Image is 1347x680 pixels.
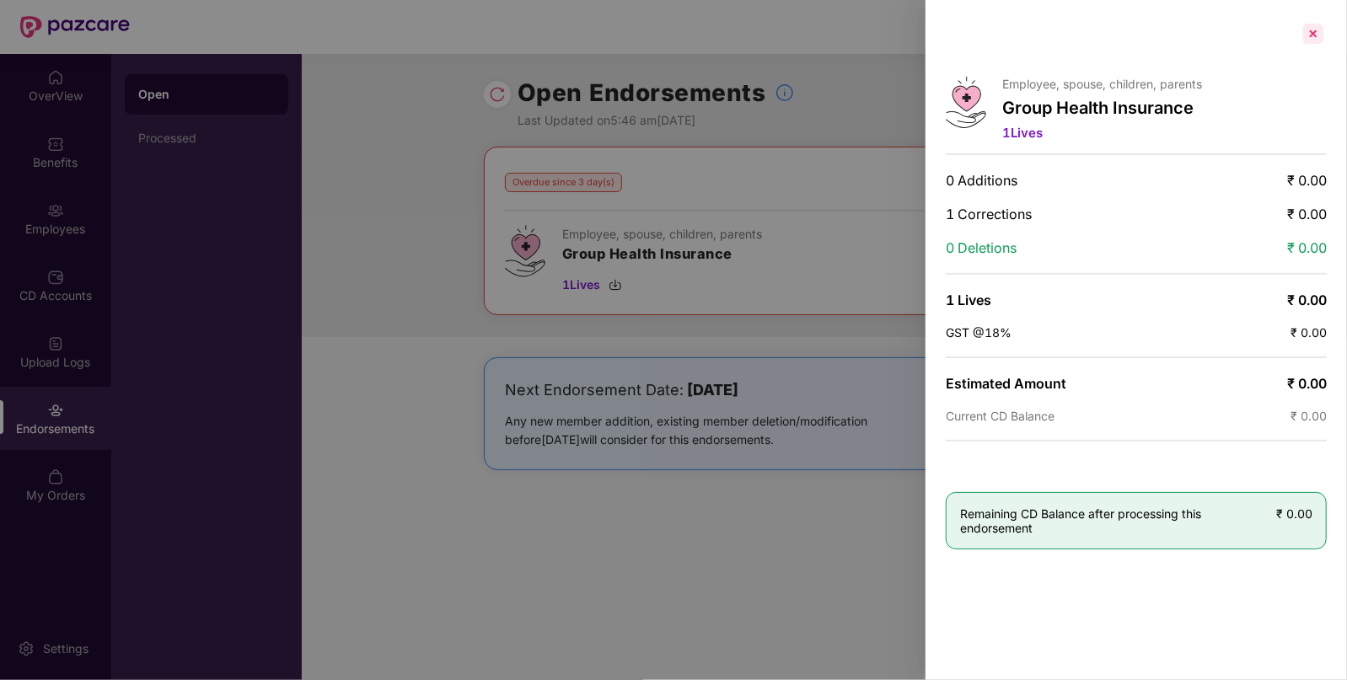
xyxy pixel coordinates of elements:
[1003,98,1203,118] p: Group Health Insurance
[1287,206,1327,222] span: ₹ 0.00
[1287,172,1327,189] span: ₹ 0.00
[1291,325,1327,340] span: ₹ 0.00
[1287,239,1327,256] span: ₹ 0.00
[1287,292,1327,308] span: ₹ 0.00
[946,206,1032,222] span: 1 Corrections
[946,409,1055,423] span: Current CD Balance
[946,375,1066,392] span: Estimated Amount
[1276,506,1312,521] span: ₹ 0.00
[1003,77,1203,91] p: Employee, spouse, children, parents
[946,239,1017,256] span: 0 Deletions
[1291,409,1327,423] span: ₹ 0.00
[946,172,1017,189] span: 0 Additions
[1003,125,1044,141] span: 1 Lives
[960,506,1276,535] span: Remaining CD Balance after processing this endorsement
[946,292,991,308] span: 1 Lives
[1287,375,1327,392] span: ₹ 0.00
[946,77,986,128] img: svg+xml;base64,PHN2ZyB4bWxucz0iaHR0cDovL3d3dy53My5vcmcvMjAwMC9zdmciIHdpZHRoPSI0Ny43MTQiIGhlaWdodD...
[946,325,1012,340] span: GST @18%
